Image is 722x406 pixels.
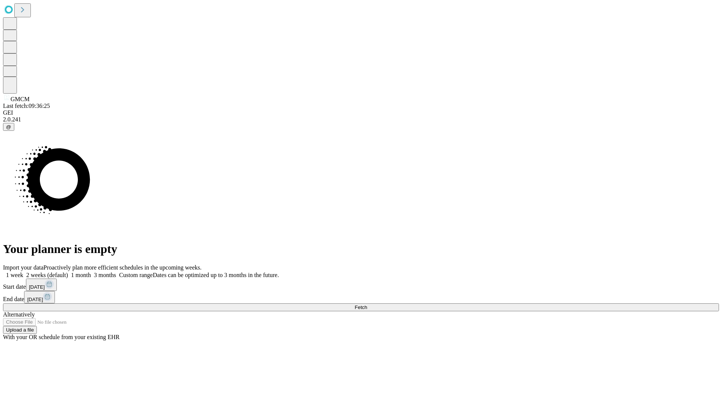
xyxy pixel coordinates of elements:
[3,303,719,311] button: Fetch
[44,264,202,271] span: Proactively plan more efficient schedules in the upcoming weeks.
[3,334,120,340] span: With your OR schedule from your existing EHR
[3,123,14,131] button: @
[24,291,55,303] button: [DATE]
[3,279,719,291] div: Start date
[3,242,719,256] h1: Your planner is empty
[119,272,153,278] span: Custom range
[3,109,719,116] div: GEI
[71,272,91,278] span: 1 month
[26,272,68,278] span: 2 weeks (default)
[26,279,57,291] button: [DATE]
[3,116,719,123] div: 2.0.241
[3,311,35,318] span: Alternatively
[11,96,30,102] span: GMCM
[94,272,116,278] span: 3 months
[153,272,279,278] span: Dates can be optimized up to 3 months in the future.
[3,103,50,109] span: Last fetch: 09:36:25
[355,304,367,310] span: Fetch
[3,326,37,334] button: Upload a file
[3,264,44,271] span: Import your data
[27,297,43,302] span: [DATE]
[6,272,23,278] span: 1 week
[3,291,719,303] div: End date
[29,284,45,290] span: [DATE]
[6,124,11,130] span: @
